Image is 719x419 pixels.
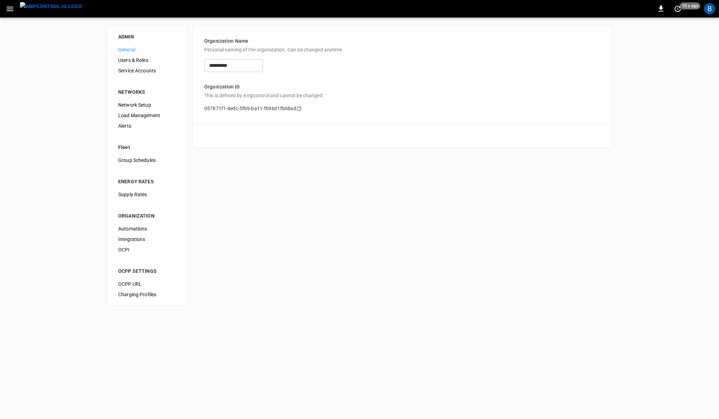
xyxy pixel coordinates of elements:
[113,100,181,110] div: Network Setup
[118,225,176,233] span: Automations
[113,121,181,131] div: Alerts
[118,280,176,288] span: OCPP URL
[118,191,176,198] span: Supply Rates
[118,33,176,40] div: ADMIN
[113,155,181,165] div: Group Schedules
[118,178,176,185] div: ENERGY RATES
[113,65,181,76] div: Service Accounts
[204,46,601,54] p: Personal naming of the organization. Can be changed anytime.
[118,46,176,54] span: General
[204,105,296,112] p: 057871f1-4edc-5fb9-ba11-fb9601fb08ad
[113,223,181,234] div: Automations
[113,289,181,300] div: Charging Profiles
[118,67,176,74] span: Service Accounts
[113,244,181,255] div: OCPI
[118,101,176,109] span: Network Setup
[113,44,181,55] div: General
[113,279,181,289] div: OCPP URL
[296,105,303,113] div: copy
[680,2,700,9] span: 10 s ago
[118,112,176,119] span: Load Management
[204,83,601,91] p: Organization ID
[118,122,176,130] span: Alerts
[118,236,176,243] span: Integrations
[118,291,176,298] span: Charging Profiles
[113,189,181,200] div: Supply Rates
[113,110,181,121] div: Load Management
[113,234,181,244] div: Integrations
[20,2,82,11] img: ampcontrol.io logo
[118,212,176,219] div: ORGANIZATION
[204,37,601,45] p: Organization Name
[118,157,176,164] span: Group Schedules
[118,57,176,64] span: Users & Roles
[204,92,601,99] p: This is defined by Ampcontrol and cannot be changed.
[118,144,176,151] div: Fleet
[113,55,181,65] div: Users & Roles
[704,3,715,14] div: profile-icon
[118,246,176,254] span: OCPI
[118,268,176,275] div: OCPP SETTINGS
[118,88,176,95] div: NETWORKS
[672,3,683,14] button: set refresh interval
